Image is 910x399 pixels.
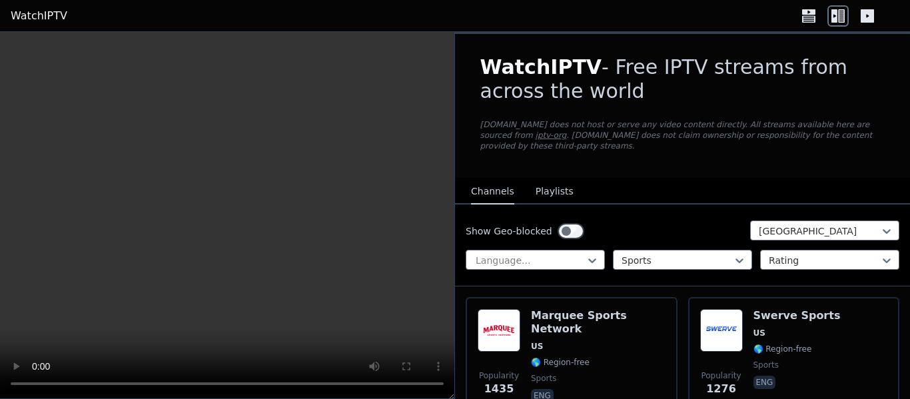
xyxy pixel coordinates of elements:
button: Playlists [536,179,574,204]
a: iptv-org [536,131,567,140]
h6: Swerve Sports [753,309,841,322]
span: WatchIPTV [480,55,602,79]
h6: Marquee Sports Network [531,309,666,336]
p: [DOMAIN_NAME] does not host or serve any video content directly. All streams available here are s... [480,119,885,151]
label: Show Geo-blocked [466,224,552,238]
span: Popularity [479,370,519,381]
p: eng [753,376,776,389]
span: 1435 [484,381,514,397]
span: 1276 [706,381,736,397]
img: Marquee Sports Network [478,309,520,352]
span: sports [753,360,779,370]
span: sports [531,373,556,384]
span: US [753,328,765,338]
button: Channels [471,179,514,204]
img: Swerve Sports [700,309,743,352]
span: US [531,341,543,352]
span: Popularity [701,370,741,381]
a: WatchIPTV [11,8,67,24]
span: 🌎 Region-free [531,357,590,368]
h1: - Free IPTV streams from across the world [480,55,885,103]
span: 🌎 Region-free [753,344,812,354]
